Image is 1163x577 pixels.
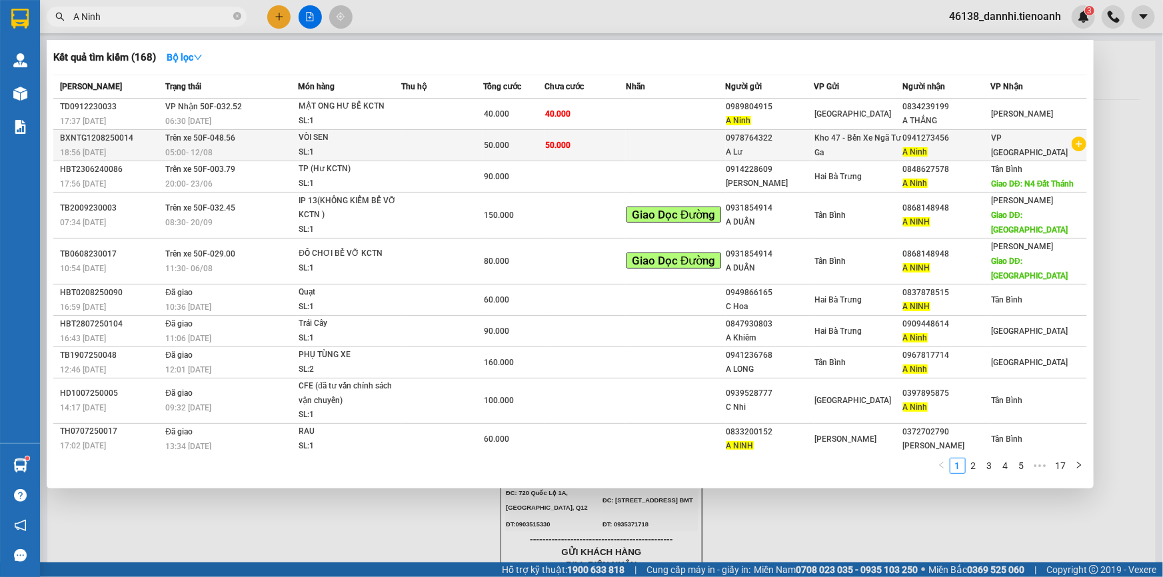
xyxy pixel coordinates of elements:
[165,203,235,213] span: Trên xe 50F-032.45
[165,427,193,436] span: Đã giao
[966,458,981,473] a: 2
[1072,137,1086,151] span: plus-circle
[726,261,814,275] div: A DUẨN
[903,163,990,177] div: 0848627578
[484,396,514,405] span: 100.000
[14,489,27,502] span: question-circle
[484,172,509,181] span: 90.000
[165,334,211,343] span: 11:06 [DATE]
[982,458,997,473] a: 3
[11,9,29,29] img: logo-vxr
[60,201,161,215] div: TB2009230003
[1014,458,1030,474] li: 5
[992,396,1023,405] span: Tân Bình
[60,286,161,300] div: HBT0208250090
[167,52,203,63] strong: Bộ lọc
[233,12,241,20] span: close-circle
[26,97,168,169] strong: Nhận:
[903,364,928,374] span: A Ninh
[903,439,990,453] div: [PERSON_NAME]
[814,358,846,367] span: Tân Bình
[60,334,106,343] span: 16:43 [DATE]
[299,177,399,191] div: SL: 1
[60,247,161,261] div: TB0608230017
[726,441,754,450] span: A NINH
[73,9,231,24] input: Tìm tên, số ĐT hoặc mã đơn
[934,458,950,474] button: left
[726,386,814,400] div: 0939528777
[903,147,928,157] span: A Ninh
[998,458,1014,474] li: 4
[1051,458,1071,474] li: 17
[60,403,106,412] span: 14:17 [DATE]
[60,117,106,126] span: 17:37 [DATE]
[299,145,399,160] div: SL: 1
[60,424,161,438] div: TH0707250017
[165,82,201,91] span: Trạng thái
[545,141,571,150] span: 50.000
[1030,458,1051,474] li: Next 5 Pages
[72,65,193,89] span: 46138_dannhi.tienoanh - In:
[165,133,235,143] span: Trên xe 50F-048.56
[484,295,509,304] span: 60.000
[299,285,399,300] div: Quạt
[903,286,990,300] div: 0837878515
[726,400,814,414] div: C Nhi
[299,439,399,454] div: SL: 1
[484,211,514,220] span: 150.000
[165,403,211,412] span: 09:32 [DATE]
[60,82,122,91] span: [PERSON_NAME]
[950,458,966,474] li: 1
[545,82,584,91] span: Chưa cước
[165,442,211,451] span: 13:34 [DATE]
[992,109,1054,119] span: [PERSON_NAME]
[165,319,193,328] span: Đã giao
[726,177,814,191] div: [PERSON_NAME]
[13,53,27,67] img: warehouse-icon
[165,350,193,360] span: Đã giao
[60,100,161,114] div: TD0912230033
[726,215,814,229] div: A DUẨN
[165,264,213,273] span: 11:30 - 06/08
[60,302,106,312] span: 16:59 [DATE]
[626,207,720,223] span: Giao Dọc Đường
[60,131,161,145] div: BXNTG1208250014
[298,82,335,91] span: Món hàng
[60,441,106,450] span: 17:02 [DATE]
[484,434,509,444] span: 60.000
[950,458,965,473] a: 1
[903,302,930,311] span: A NINH
[903,317,990,331] div: 0909448614
[165,117,211,126] span: 06:30 [DATE]
[814,211,846,220] span: Tân Bình
[998,458,1013,473] a: 4
[726,286,814,300] div: 0949866165
[484,109,509,119] span: 40.000
[726,300,814,314] div: C Hoa
[165,388,193,398] span: Đã giao
[726,82,762,91] span: Người gửi
[299,424,399,439] div: RAU
[299,331,399,346] div: SL: 1
[165,249,235,259] span: Trên xe 50F-029.00
[60,163,161,177] div: HBT2306240086
[299,131,399,145] div: VÒI SEN
[13,120,27,134] img: solution-icon
[626,82,645,91] span: Nhãn
[299,408,399,422] div: SL: 1
[13,458,27,472] img: warehouse-icon
[165,179,213,189] span: 20:00 - 23/06
[299,379,399,408] div: CFE (đã tư vấn chính sách vận chuyển)
[903,348,990,362] div: 0967817714
[84,77,162,89] span: 13:37:23 [DATE]
[934,458,950,474] li: Previous Page
[165,148,213,157] span: 05:00 - 12/08
[991,82,1024,91] span: VP Nhận
[903,131,990,145] div: 0941273456
[903,333,928,342] span: A Ninh
[726,348,814,362] div: 0941236768
[13,87,27,101] img: warehouse-icon
[60,386,161,400] div: HD1007250005
[992,295,1023,304] span: Tân Bình
[165,165,235,174] span: Trên xe 50F-003.79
